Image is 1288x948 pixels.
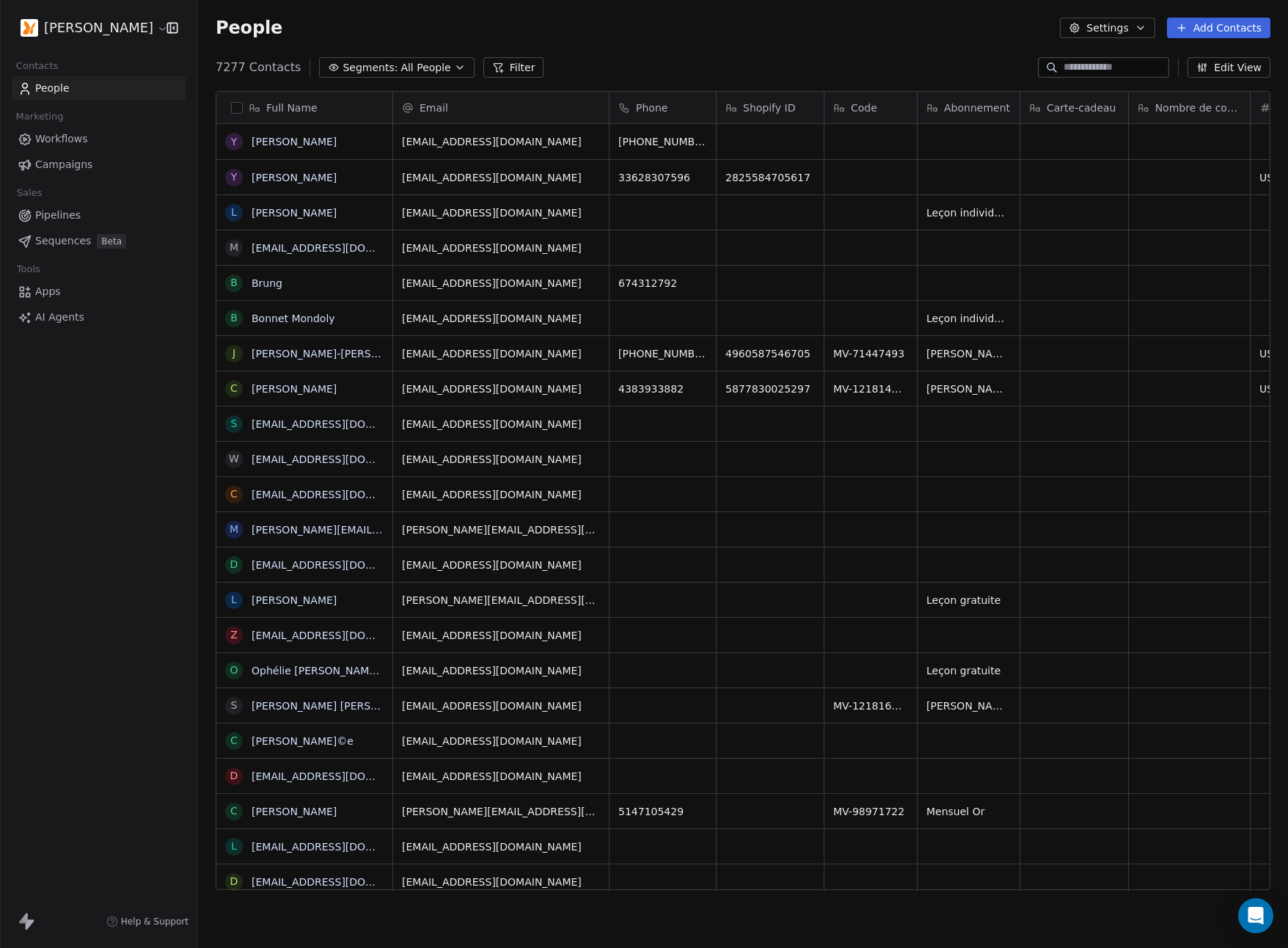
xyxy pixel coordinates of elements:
[35,208,81,223] span: Pipelines
[216,92,392,123] div: Full Name
[35,284,61,299] span: Apps
[106,916,189,927] a: Help & Support
[618,276,707,291] span: 674312792
[402,699,600,713] span: [EMAIL_ADDRESS][DOMAIN_NAME]
[230,486,238,502] div: c
[402,170,600,185] span: [EMAIL_ADDRESS][DOMAIN_NAME]
[824,92,917,123] div: Code
[618,804,707,819] span: 5147105429
[252,383,337,395] a: [PERSON_NAME]
[216,17,282,39] span: People
[1167,18,1270,38] button: Add Contacts
[918,92,1020,123] div: Abonnement
[252,453,431,465] a: [EMAIL_ADDRESS][DOMAIN_NAME]
[725,170,815,185] span: 2825584705617
[402,452,600,467] span: [EMAIL_ADDRESS][DOMAIN_NAME]
[926,699,1011,713] span: [PERSON_NAME]
[252,806,337,817] a: [PERSON_NAME]
[343,60,398,76] span: Segments:
[12,153,186,177] a: Campaigns
[231,134,238,150] div: Y
[252,172,337,183] a: [PERSON_NAME]
[252,136,337,147] a: [PERSON_NAME]
[926,382,1011,396] span: [PERSON_NAME]
[833,699,908,713] span: MV-121816711
[1155,101,1241,115] span: Nombre de cours
[402,593,600,608] span: [PERSON_NAME][EMAIL_ADDRESS][PERSON_NAME][DOMAIN_NAME]
[618,346,707,361] span: [PHONE_NUMBER]
[400,60,450,76] span: All People
[230,240,238,255] div: m
[252,630,431,641] a: [EMAIL_ADDRESS][DOMAIN_NAME]
[402,663,600,678] span: [EMAIL_ADDRESS][DOMAIN_NAME]
[231,169,238,185] div: Y
[833,382,908,396] span: MV-121814187
[393,92,609,123] div: Email
[402,628,600,643] span: [EMAIL_ADDRESS][DOMAIN_NAME]
[1060,18,1155,38] button: Settings
[402,522,600,537] span: [PERSON_NAME][EMAIL_ADDRESS][DOMAIN_NAME]
[35,310,84,325] span: AI Agents
[230,663,238,678] div: O
[35,157,92,172] span: Campaigns
[1238,898,1273,933] div: Open Intercom Messenger
[420,101,448,115] span: Email
[10,55,65,77] span: Contacts
[851,101,877,115] span: Code
[231,698,238,713] div: S
[230,627,238,643] div: z
[10,258,46,280] span: Tools
[833,804,908,819] span: MV-98971722
[743,101,795,115] span: Shopify ID
[483,57,544,78] button: Filter
[230,522,238,537] div: m
[252,207,337,219] a: [PERSON_NAME]
[252,348,426,360] a: [PERSON_NAME]-[PERSON_NAME]
[21,19,38,37] img: Logo%20Orange-Seul-Padding.jpg
[252,242,431,254] a: [EMAIL_ADDRESS][DOMAIN_NAME]
[230,381,238,396] div: C
[402,382,600,396] span: [EMAIL_ADDRESS][DOMAIN_NAME]
[12,305,186,329] a: AI Agents
[230,557,238,572] div: d
[402,839,600,854] span: [EMAIL_ADDRESS][DOMAIN_NAME]
[252,418,431,430] a: [EMAIL_ADDRESS][DOMAIN_NAME]
[97,234,126,249] span: Beta
[833,346,908,361] span: MV-71447493
[402,241,600,255] span: [EMAIL_ADDRESS][DOMAIN_NAME]
[402,417,600,431] span: [EMAIL_ADDRESS][DOMAIN_NAME]
[402,134,600,149] span: [EMAIL_ADDRESS][DOMAIN_NAME]
[725,382,815,396] span: 5877830025297
[402,875,600,889] span: [EMAIL_ADDRESS][DOMAIN_NAME]
[636,101,667,115] span: Phone
[230,275,238,291] div: B
[402,558,600,572] span: [EMAIL_ADDRESS][DOMAIN_NAME]
[610,92,716,123] div: Phone
[725,346,815,361] span: 4960587546705
[231,205,237,220] div: L
[12,203,186,227] a: Pipelines
[618,170,707,185] span: 33628307596
[252,489,431,500] a: [EMAIL_ADDRESS][DOMAIN_NAME]
[121,916,189,927] span: Help & Support
[229,451,239,467] div: w
[10,106,70,128] span: Marketing
[231,416,238,431] div: s
[402,205,600,220] span: [EMAIL_ADDRESS][DOMAIN_NAME]
[252,665,443,677] a: Ophélie [PERSON_NAME]©lie Edzang
[402,346,600,361] span: [EMAIL_ADDRESS][DOMAIN_NAME]
[926,205,1011,220] span: Leçon individuelle
[402,734,600,748] span: [EMAIL_ADDRESS][DOMAIN_NAME]
[926,346,1011,361] span: [PERSON_NAME]
[717,92,824,123] div: Shopify ID
[402,311,600,326] span: [EMAIL_ADDRESS][DOMAIN_NAME]
[252,735,354,747] a: [PERSON_NAME]©e
[926,804,1011,819] span: Mensuel Or
[252,876,431,888] a: [EMAIL_ADDRESS][DOMAIN_NAME]
[12,127,186,151] a: Workflows
[12,280,186,304] a: Apps
[252,594,337,606] a: [PERSON_NAME]
[252,313,335,324] a: Bonnet Mondoly
[12,76,186,101] a: People
[944,101,1010,115] span: Abonnement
